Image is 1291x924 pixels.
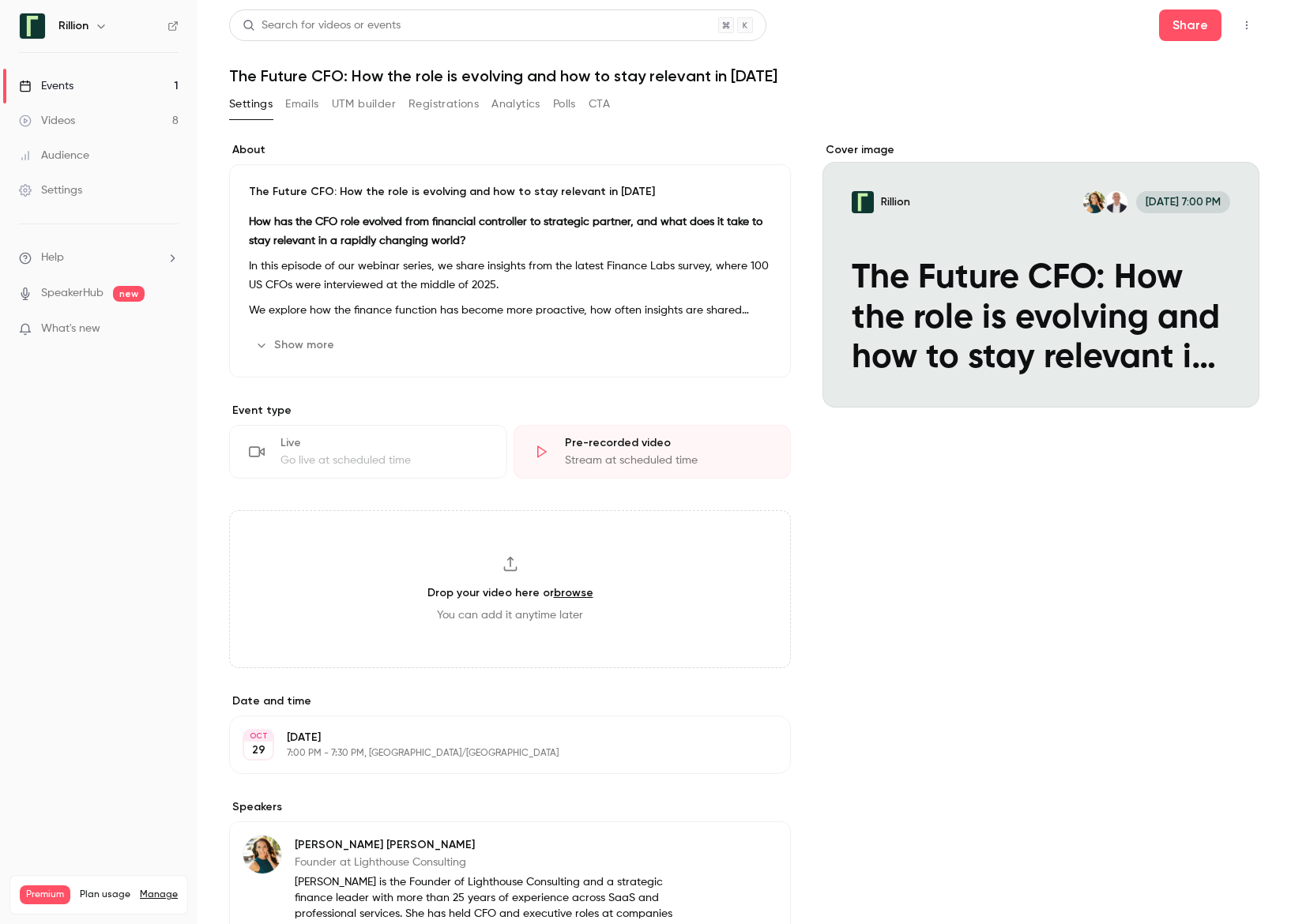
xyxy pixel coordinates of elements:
[229,92,273,117] button: Settings
[229,66,1259,85] h1: The Future CFO: How the role is evolving and how to stay relevant in [DATE]​
[160,322,179,336] iframe: Noticeable Trigger
[287,730,707,746] p: [DATE]
[113,286,145,302] span: new
[408,92,479,117] button: Registrations
[244,731,273,742] div: OCT
[249,216,762,246] strong: How has the CFO role evolved from financial controller to strategic partner, and what does it tak...
[20,13,45,39] img: Rillion
[491,92,540,117] button: Analytics
[553,92,576,117] button: Polls
[280,435,487,451] div: Live
[285,92,318,117] button: Emails
[1159,9,1221,41] button: Share
[427,584,593,601] h3: Drop your video here or
[229,799,791,815] label: Speakers
[229,693,791,709] label: Date and time
[229,142,791,158] label: About
[249,332,344,358] button: Show more
[589,92,610,117] button: CTA
[19,148,89,163] div: Audience
[295,855,688,870] p: Founder at Lighthouse Consulting
[280,453,487,468] div: Go live at scheduled time
[514,425,792,479] div: Pre-recorded videoStream at scheduled time
[20,885,70,904] span: Premium
[252,742,265,758] p: 29
[554,586,593,599] a: browse
[243,17,401,34] div: Search for videos or events
[41,321,100,337] span: What's new
[822,142,1259,408] section: Cover image
[229,403,791,419] p: Event type
[19,113,75,129] div: Videos
[58,18,88,34] h6: Rillion
[295,837,688,853] p: [PERSON_NAME] [PERSON_NAME]
[249,301,771,320] p: We explore how the finance function has become more proactive, how often insights are shared acro...
[19,250,179,266] li: help-dropdown-opener
[287,747,707,760] p: 7:00 PM - 7:30 PM, [GEOGRAPHIC_DATA]/[GEOGRAPHIC_DATA]
[332,92,396,117] button: UTM builder
[41,250,64,266] span: Help
[229,425,507,479] div: LiveGo live at scheduled time
[243,836,281,873] img: Amy Gililland Acosta
[249,257,771,295] p: In this episode of our webinar series, we share insights from the latest Finance Labs survey, whe...
[19,182,82,198] div: Settings
[565,435,772,451] div: Pre-recorded video
[249,184,771,200] p: The Future CFO: How the role is evolving and how to stay relevant in [DATE]​
[140,888,178,901] a: Manage
[437,607,583,623] span: You can add it anytime later
[565,453,772,468] div: Stream at scheduled time
[80,888,130,901] span: Plan usage
[19,78,73,94] div: Events
[41,285,104,302] a: SpeakerHub
[822,142,1259,158] label: Cover image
